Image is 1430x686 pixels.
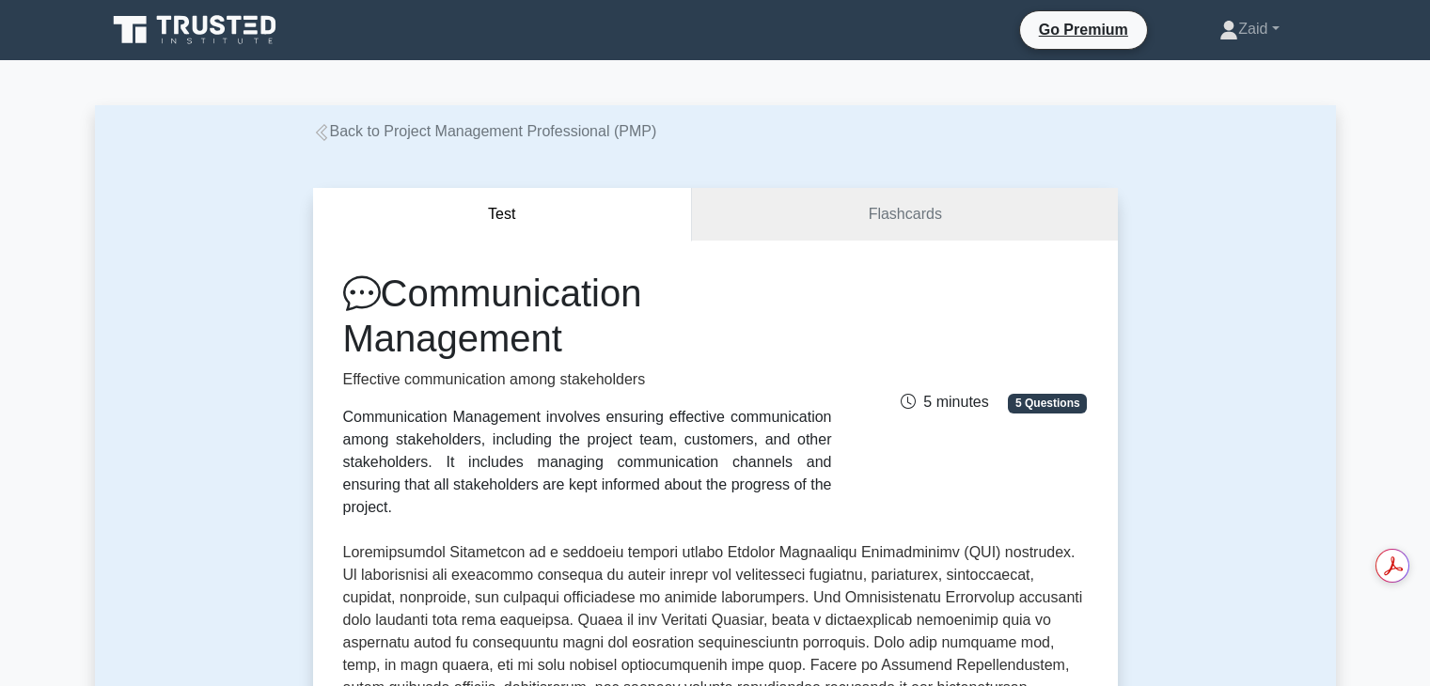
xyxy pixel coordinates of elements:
a: Back to Project Management Professional (PMP) [313,123,657,139]
a: Go Premium [1028,18,1139,41]
button: Test [313,188,693,242]
a: Zaid [1174,10,1324,48]
p: Effective communication among stakeholders [343,368,832,391]
span: 5 minutes [901,394,988,410]
div: Communication Management involves ensuring effective communication among stakeholders, including ... [343,406,832,519]
h1: Communication Management [343,271,832,361]
a: Flashcards [692,188,1117,242]
span: 5 Questions [1008,394,1087,413]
